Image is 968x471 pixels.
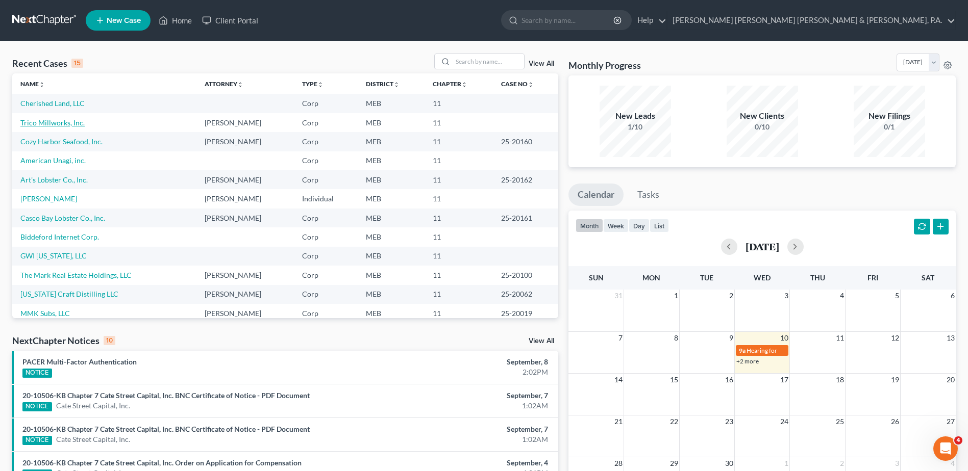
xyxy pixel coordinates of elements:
span: 6 [950,290,956,302]
i: unfold_more [528,82,534,88]
a: 20-10506-KB Chapter 7 Cate Street Capital, Inc. Order on Application for Compensation [22,458,302,467]
h3: Monthly Progress [568,59,641,71]
div: 1/10 [600,122,671,132]
td: 11 [425,170,493,189]
div: 0/10 [727,122,798,132]
td: 11 [425,227,493,246]
td: [PERSON_NAME] [196,304,294,323]
td: 25-20162 [493,170,558,189]
a: 20-10506-KB Chapter 7 Cate Street Capital, Inc. BNC Certificate of Notice - PDF Document [22,391,310,400]
a: Casco Bay Lobster Co., Inc. [20,214,105,222]
td: MEB [358,170,425,189]
span: Wed [754,273,771,282]
span: 13 [946,332,956,344]
input: Search by name... [522,11,615,30]
td: 11 [425,247,493,266]
div: September, 4 [380,458,548,468]
td: MEB [358,94,425,113]
div: September, 8 [380,357,548,367]
span: New Case [107,17,141,24]
span: 7 [617,332,624,344]
span: 22 [669,415,679,428]
div: 1:02AM [380,434,548,444]
div: September, 7 [380,424,548,434]
span: 23 [724,415,734,428]
a: Districtunfold_more [366,80,400,88]
span: Tue [700,273,713,282]
td: Individual [294,189,358,208]
td: 11 [425,285,493,304]
td: Corp [294,304,358,323]
td: 11 [425,304,493,323]
div: NOTICE [22,436,52,445]
span: 2 [728,290,734,302]
td: MEB [358,247,425,266]
a: Cozy Harbor Seafood, Inc. [20,137,103,146]
a: Client Portal [197,11,263,30]
span: Mon [642,273,660,282]
i: unfold_more [237,82,243,88]
span: 14 [613,374,624,386]
td: [PERSON_NAME] [196,285,294,304]
h2: [DATE] [746,241,779,252]
a: View All [529,337,554,345]
span: 10 [779,332,789,344]
a: Art's Lobster Co., Inc. [20,175,88,184]
td: [PERSON_NAME] [196,170,294,189]
a: Nameunfold_more [20,80,45,88]
span: 9 [728,332,734,344]
td: 11 [425,189,493,208]
a: +2 more [736,357,759,365]
span: 27 [946,415,956,428]
td: Corp [294,247,358,266]
button: week [603,219,629,232]
a: MMK Subs, LLC [20,309,70,318]
td: 25-20100 [493,266,558,284]
td: 11 [425,266,493,284]
i: unfold_more [461,82,467,88]
a: Typeunfold_more [302,80,324,88]
div: New Filings [854,110,925,122]
span: 29 [669,457,679,469]
a: Cherished Land, LLC [20,99,85,108]
td: 25-20019 [493,304,558,323]
span: 18 [835,374,845,386]
span: 24 [779,415,789,428]
td: Corp [294,266,358,284]
button: month [576,219,603,232]
i: unfold_more [39,82,45,88]
div: NOTICE [22,402,52,411]
td: Corp [294,132,358,151]
td: 11 [425,94,493,113]
td: 25-20062 [493,285,558,304]
a: [PERSON_NAME] [20,194,77,203]
a: [PERSON_NAME] [PERSON_NAME] [PERSON_NAME] & [PERSON_NAME], P.A. [667,11,955,30]
span: 31 [613,290,624,302]
td: Corp [294,285,358,304]
a: Chapterunfold_more [433,80,467,88]
span: 21 [613,415,624,428]
a: Tasks [628,184,668,206]
span: 5 [894,290,900,302]
td: MEB [358,227,425,246]
span: Fri [867,273,878,282]
td: Corp [294,227,358,246]
a: [US_STATE] Craft Distilling LLC [20,290,118,298]
a: Biddeford Internet Corp. [20,232,99,241]
span: 4 [954,436,962,444]
input: Search by name... [453,54,524,69]
a: PACER Multi-Factor Authentication [22,357,137,366]
span: 28 [613,457,624,469]
div: 1:02AM [380,401,548,411]
td: Corp [294,151,358,170]
span: Sat [922,273,934,282]
span: 30 [724,457,734,469]
div: New Clients [727,110,798,122]
span: Thu [810,273,825,282]
span: 26 [890,415,900,428]
a: Cate Street Capital, Inc. [56,434,130,444]
td: MEB [358,208,425,227]
a: 20-10506-KB Chapter 7 Cate Street Capital, Inc. BNC Certificate of Notice - PDF Document [22,425,310,433]
iframe: Intercom live chat [933,436,958,461]
span: 8 [673,332,679,344]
